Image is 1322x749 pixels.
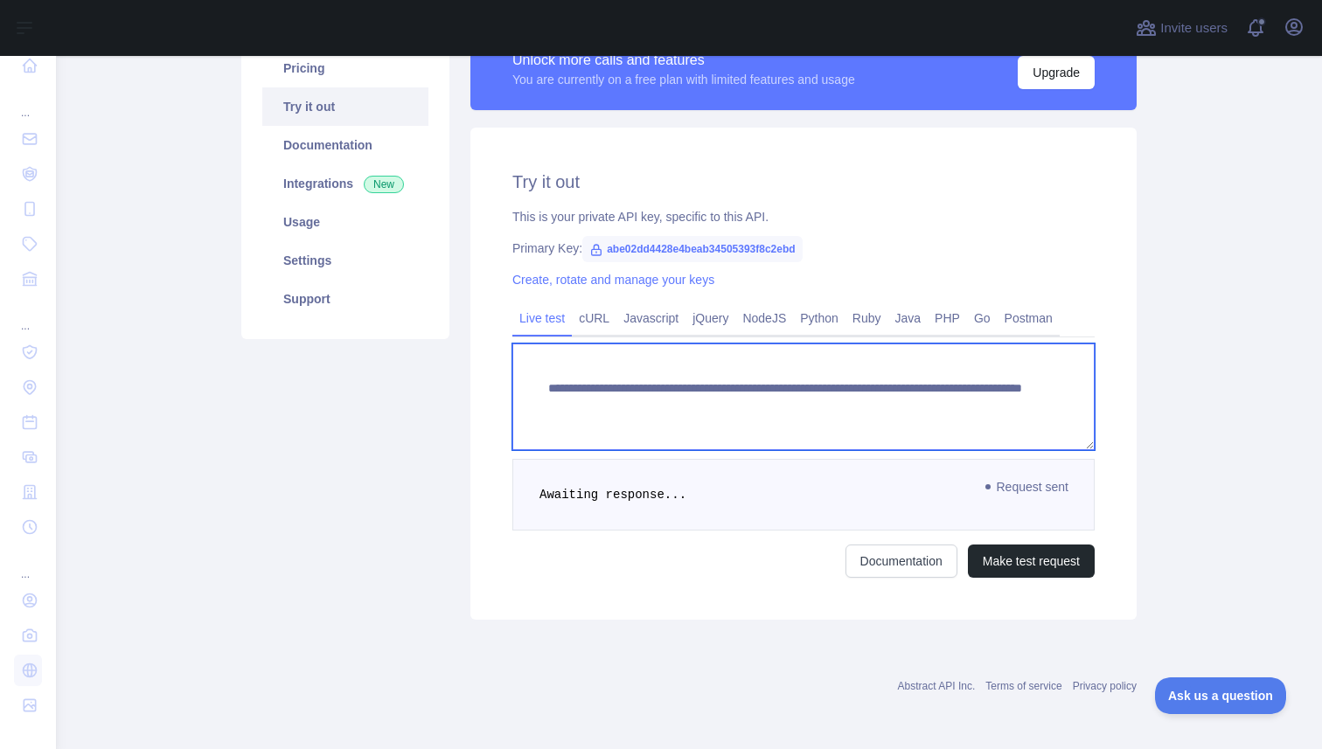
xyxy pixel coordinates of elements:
[512,208,1095,225] div: This is your private API key, specific to this API.
[262,87,428,126] a: Try it out
[262,280,428,318] a: Support
[572,304,616,332] a: cURL
[1155,677,1287,714] iframe: Toggle Customer Support
[14,85,42,120] div: ...
[582,236,802,262] span: abe02dd4428e4beab34505393f8c2ebd
[998,304,1060,332] a: Postman
[364,176,404,193] span: New
[262,126,428,164] a: Documentation
[512,170,1095,194] h2: Try it out
[512,50,855,71] div: Unlock more calls and features
[985,680,1061,692] a: Terms of service
[512,273,714,287] a: Create, rotate and manage your keys
[968,544,1095,578] button: Make test request
[262,241,428,280] a: Settings
[1018,56,1095,89] button: Upgrade
[793,304,845,332] a: Python
[1132,14,1231,42] button: Invite users
[928,304,967,332] a: PHP
[14,298,42,333] div: ...
[1160,18,1228,38] span: Invite users
[888,304,929,332] a: Java
[262,164,428,203] a: Integrations New
[685,304,735,332] a: jQuery
[898,680,976,692] a: Abstract API Inc.
[616,304,685,332] a: Javascript
[14,546,42,581] div: ...
[845,544,957,578] a: Documentation
[735,304,793,332] a: NodeJS
[539,488,686,502] span: Awaiting response...
[512,239,1095,257] div: Primary Key:
[262,49,428,87] a: Pricing
[1073,680,1137,692] a: Privacy policy
[262,203,428,241] a: Usage
[978,476,1078,497] span: Request sent
[512,71,855,88] div: You are currently on a free plan with limited features and usage
[845,304,888,332] a: Ruby
[967,304,998,332] a: Go
[512,304,572,332] a: Live test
